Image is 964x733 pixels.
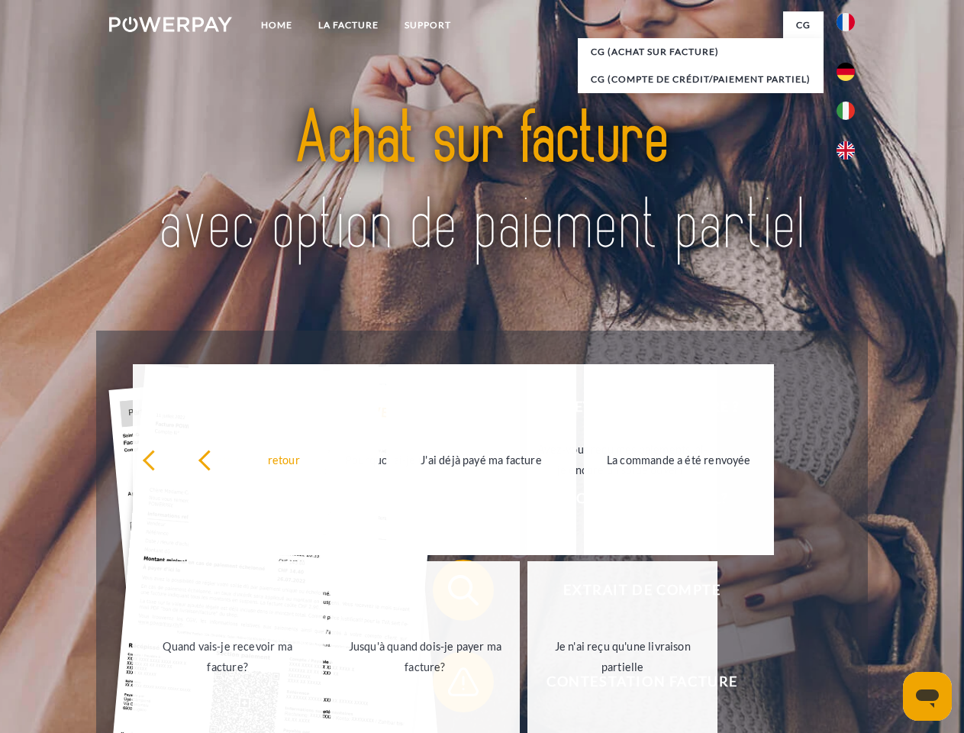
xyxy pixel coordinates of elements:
div: J'ai déjà payé ma facture [395,449,567,470]
a: Support [392,11,464,39]
img: logo-powerpay-white.svg [109,17,232,32]
img: title-powerpay_fr.svg [146,73,818,292]
div: retour [142,449,314,470]
img: en [837,141,855,160]
img: de [837,63,855,81]
iframe: Bouton de lancement de la fenêtre de messagerie [903,672,952,721]
div: Quand vais-je recevoir ma facture? [142,636,314,677]
div: La commande a été renvoyée [593,449,765,470]
div: Jusqu'à quand dois-je payer ma facture? [340,636,511,677]
div: Je n'ai reçu qu'une livraison partielle [537,636,708,677]
img: fr [837,13,855,31]
div: retour [198,449,369,470]
a: Home [248,11,305,39]
a: CG [783,11,824,39]
img: it [837,102,855,120]
a: CG (Compte de crédit/paiement partiel) [578,66,824,93]
a: LA FACTURE [305,11,392,39]
a: CG (achat sur facture) [578,38,824,66]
